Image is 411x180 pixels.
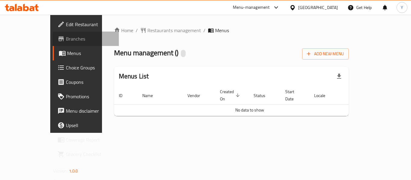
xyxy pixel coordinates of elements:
[136,27,138,34] li: /
[53,133,119,147] a: Coverage Report
[66,151,114,158] span: Grocery Checklist
[114,46,178,59] span: Menu management ( )
[53,147,119,161] a: Grocery Checklist
[66,107,114,114] span: Menu disclaimer
[302,48,349,59] button: Add New Menu
[114,27,349,34] nav: breadcrumb
[147,27,201,34] span: Restaurants management
[53,104,119,118] a: Menu disclaimer
[220,88,242,102] span: Created On
[298,4,338,11] div: [GEOGRAPHIC_DATA]
[401,4,403,11] span: Y
[53,89,119,104] a: Promotions
[233,4,270,11] div: Menu-management
[66,136,114,143] span: Coverage Report
[69,167,78,175] span: 1.0.0
[332,69,346,84] div: Export file
[53,60,119,75] a: Choice Groups
[215,27,229,34] span: Menus
[66,78,114,86] span: Coupons
[53,167,68,175] span: Version:
[119,72,149,81] h2: Menus List
[307,50,344,58] span: Add New Menu
[187,92,208,99] span: Vendor
[53,118,119,133] a: Upsell
[66,64,114,71] span: Choice Groups
[66,35,114,42] span: Branches
[340,86,385,105] th: Actions
[203,27,205,34] li: /
[140,27,201,34] a: Restaurants management
[119,92,130,99] span: ID
[66,93,114,100] span: Promotions
[114,86,385,116] table: enhanced table
[235,106,264,114] span: No data to show
[314,92,333,99] span: Locale
[53,32,119,46] a: Branches
[254,92,273,99] span: Status
[67,50,114,57] span: Menus
[53,46,119,60] a: Menus
[66,21,114,28] span: Edit Restaurant
[53,75,119,89] a: Coupons
[114,27,133,34] a: Home
[142,92,161,99] span: Name
[285,88,302,102] span: Start Date
[53,17,119,32] a: Edit Restaurant
[66,122,114,129] span: Upsell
